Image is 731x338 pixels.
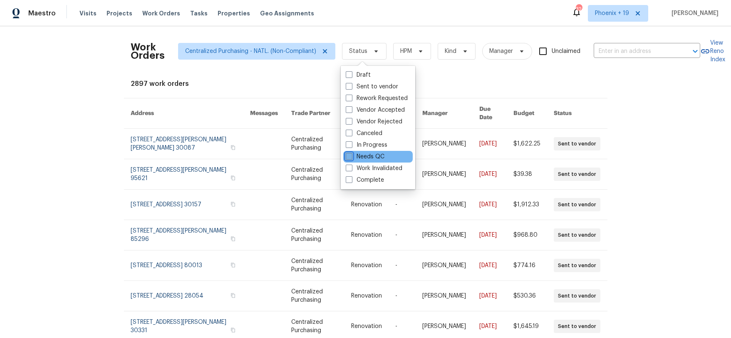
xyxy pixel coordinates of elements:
[400,47,412,55] span: HPM
[344,190,389,220] td: Renovation
[28,9,56,18] span: Maestro
[700,39,725,64] a: View Reno Index
[229,174,237,182] button: Copy Address
[346,164,402,173] label: Work Invalidated
[285,98,344,129] th: Trade Partner
[190,10,208,16] span: Tasks
[344,281,389,311] td: Renovation
[285,159,344,190] td: Centralized Purchasing
[346,94,408,103] label: Rework Requested
[416,98,473,129] th: Manager
[489,47,513,55] span: Manager
[285,281,344,311] td: Centralized Purchasing
[416,190,473,220] td: [PERSON_NAME]
[285,190,344,220] td: Centralized Purchasing
[229,144,237,151] button: Copy Address
[285,250,344,281] td: Centralized Purchasing
[142,9,180,18] span: Work Orders
[346,176,384,184] label: Complete
[594,45,677,58] input: Enter in an address
[229,235,237,243] button: Copy Address
[344,250,389,281] td: Renovation
[229,261,237,269] button: Copy Address
[689,45,701,57] button: Open
[473,98,507,129] th: Due Date
[416,281,473,311] td: [PERSON_NAME]
[416,250,473,281] td: [PERSON_NAME]
[285,129,344,159] td: Centralized Purchasing
[229,200,237,208] button: Copy Address
[416,129,473,159] td: [PERSON_NAME]
[346,71,371,79] label: Draft
[243,98,285,129] th: Messages
[131,43,165,60] h2: Work Orders
[107,9,132,18] span: Projects
[346,83,398,91] label: Sent to vendor
[285,220,344,250] td: Centralized Purchasing
[131,80,601,88] div: 2897 work orders
[349,47,367,55] span: Status
[389,220,416,250] td: -
[416,159,473,190] td: [PERSON_NAME]
[344,220,389,250] td: Renovation
[389,190,416,220] td: -
[346,106,405,114] label: Vendor Accepted
[389,250,416,281] td: -
[346,141,387,149] label: In Progress
[595,9,629,18] span: Phoenix + 19
[346,153,384,161] label: Needs QC
[668,9,719,18] span: [PERSON_NAME]
[79,9,97,18] span: Visits
[229,292,237,299] button: Copy Address
[416,220,473,250] td: [PERSON_NAME]
[346,118,402,126] label: Vendor Rejected
[389,281,416,311] td: -
[552,47,580,56] span: Unclaimed
[185,47,316,55] span: Centralized Purchasing - NATL. (Non-Compliant)
[124,98,243,129] th: Address
[229,326,237,334] button: Copy Address
[346,129,382,138] label: Canceled
[576,5,582,13] div: 324
[507,98,547,129] th: Budget
[445,47,456,55] span: Kind
[218,9,250,18] span: Properties
[260,9,314,18] span: Geo Assignments
[547,98,607,129] th: Status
